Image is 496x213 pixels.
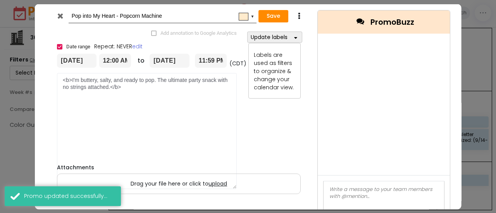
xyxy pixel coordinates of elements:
input: From date [57,54,96,68]
button: Update labels [247,31,302,43]
input: To date [150,54,189,68]
div: to [131,56,147,65]
div: Labels are used as filters to organize & change your calendar view. [254,51,295,92]
span: upload [208,180,227,187]
input: Start time [99,54,131,68]
div: (CDT) [227,60,243,68]
label: Drag your file here or click to [57,174,300,194]
a: edit [132,43,143,50]
span: PromoBuzz [370,16,414,27]
h6: Attachments [57,164,301,171]
span: Repeat: NEVER [94,43,143,50]
input: End time [195,54,226,68]
div: Promo updated successfully... [24,192,115,200]
span: Date range [66,43,90,50]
